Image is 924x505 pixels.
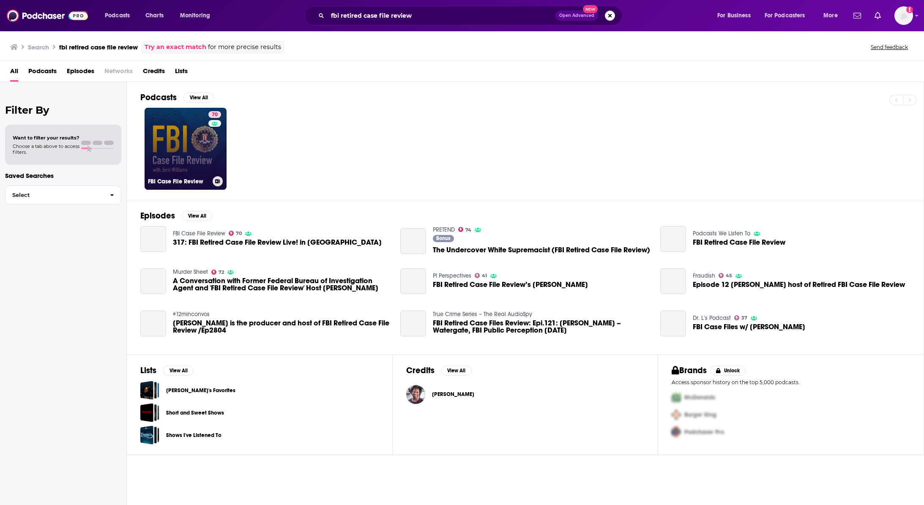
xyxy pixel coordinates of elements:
[482,274,487,278] span: 41
[166,386,235,395] a: [PERSON_NAME]'s Favorites
[166,408,224,418] a: Short and Sweet Shows
[208,42,281,52] span: for more precise results
[693,281,905,288] span: Episode 12 [PERSON_NAME] host of Retired FBI Case File Review
[660,268,686,294] a: Episode 12 Jerri Williams host of Retired FBI Case File Review
[817,9,848,22] button: open menu
[173,239,382,246] span: 317: FBI Retired Case File Review Live! in [GEOGRAPHIC_DATA]
[67,64,94,82] a: Episodes
[894,6,913,25] span: Logged in as saxton
[140,403,159,422] a: Short and Sweet Shows
[406,365,435,376] h2: Credits
[180,10,210,22] span: Monitoring
[906,6,913,13] svg: Add a profile image
[400,228,426,254] a: The Undercover White Supremacist (FBI Retired Case File Review)
[173,319,390,334] a: Jerri Williams is the producer and host of FBI Retired Case File Review /Ep2804
[765,10,805,22] span: For Podcasters
[5,186,121,205] button: Select
[668,406,684,423] img: Second Pro Logo
[684,429,724,436] span: Podchaser Pro
[5,172,121,180] p: Saved Searches
[143,64,165,82] a: Credits
[7,8,88,24] img: Podchaser - Follow, Share and Rate Podcasts
[433,246,650,254] span: The Undercover White Supremacist (FBI Retired Case File Review)
[894,6,913,25] img: User Profile
[668,423,684,441] img: Third Pro Logo
[406,381,645,408] button: Jerri WilliamsJerri Williams
[312,6,630,25] div: Search podcasts, credits, & more...
[140,210,175,221] h2: Episodes
[145,42,206,52] a: Try an exact match
[145,108,227,190] a: 70FBI Case File Review
[173,268,208,276] a: Murder Sheet
[871,8,884,23] a: Show notifications dropdown
[465,228,471,232] span: 74
[672,365,707,376] h2: Brands
[823,10,838,22] span: More
[140,92,177,103] h2: Podcasts
[583,5,598,13] span: New
[406,385,425,404] a: Jerri Williams
[13,135,79,141] span: Want to filter your results?
[173,311,210,318] a: #12minconvos
[229,231,242,236] a: 70
[140,365,194,376] a: ListsView All
[5,104,121,116] h2: Filter By
[183,93,214,103] button: View All
[59,43,138,51] h3: fbi retired case file review
[140,381,159,400] span: Emma's Favorites
[406,365,472,376] a: CreditsView All
[693,230,750,237] a: Podcasts We Listen To
[432,391,474,398] span: [PERSON_NAME]
[163,366,194,376] button: View All
[140,426,159,445] span: Shows I've Listened To
[236,232,242,235] span: 70
[717,10,751,22] span: For Business
[140,226,166,252] a: 317: FBI Retired Case File Review Live! in Philadelphia
[174,9,221,22] button: open menu
[559,14,594,18] span: Open Advanced
[693,281,905,288] a: Episode 12 Jerri Williams host of Retired FBI Case File Review
[433,281,588,288] span: FBI Retired Case File Review’s [PERSON_NAME]
[28,64,57,82] a: Podcasts
[719,273,733,278] a: 45
[668,389,684,406] img: First Pro Logo
[140,311,166,336] a: Jerri Williams is the producer and host of FBI Retired Case File Review /Ep2804
[711,9,761,22] button: open menu
[99,9,141,22] button: open menu
[433,319,650,334] a: FBI Retired Case Files Review: Epi.121: John Mindermann – Watergate, FBI Public Perception Today
[894,6,913,25] button: Show profile menu
[400,268,426,294] a: FBI Retired Case File Review’s Jerri Williams
[182,211,212,221] button: View All
[5,192,103,198] span: Select
[660,311,686,336] a: FBI Case Files w/ Jerri Williams
[13,143,79,155] span: Choose a tab above to access filters.
[10,64,18,82] a: All
[759,9,817,22] button: open menu
[475,273,487,278] a: 41
[148,178,209,185] h3: FBI Case File Review
[741,316,747,320] span: 37
[173,277,390,292] a: A Conversation with Former Federal Bureau of Investigation Agent and 'FBI Retired Case File Revie...
[173,319,390,334] span: [PERSON_NAME] is the producer and host of FBI Retired Case File Review /Ep2804
[175,64,188,82] a: Lists
[140,268,166,294] a: A Conversation with Former Federal Bureau of Investigation Agent and 'FBI Retired Case File Revie...
[693,239,785,246] a: FBI Retired Case File Review
[173,239,382,246] a: 317: FBI Retired Case File Review Live! in Philadelphia
[693,272,715,279] a: Fraudish
[433,272,471,279] a: PI Perspectives
[726,274,732,278] span: 45
[672,379,910,385] p: Access sponsor history on the top 5,000 podcasts.
[212,111,218,119] span: 70
[693,323,805,330] span: FBI Case Files w/ [PERSON_NAME]
[173,230,225,237] a: FBI Case File Review
[660,226,686,252] a: FBI Retired Case File Review
[433,311,532,318] a: True Crime Series – The Real AudioSpy
[105,10,130,22] span: Podcasts
[140,365,156,376] h2: Lists
[140,92,214,103] a: PodcastsView All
